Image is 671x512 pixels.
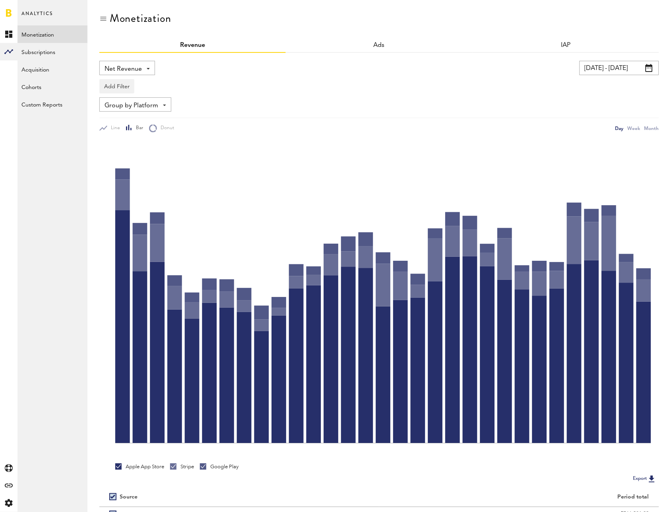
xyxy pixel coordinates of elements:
[628,124,640,132] div: Week
[537,448,552,455] text: [DATE]
[17,95,87,113] a: Custom Reports
[115,448,130,455] text: [DATE]
[647,474,657,484] img: Export
[17,25,87,43] a: Monetization
[467,448,482,455] text: [DATE]
[104,185,112,189] text: 40K
[180,42,205,48] a: Revenue
[389,494,649,501] div: Period total
[17,6,45,13] span: Support
[104,249,112,253] text: 30K
[397,448,412,455] text: [DATE]
[99,79,134,93] button: Add Filter
[200,464,239,471] div: Google Play
[107,125,120,132] span: Line
[17,60,87,78] a: Acquisition
[105,62,142,76] span: Net Revenue
[110,12,171,25] div: Monetization
[109,441,111,445] text: 0
[256,448,271,455] text: [DATE]
[157,125,174,132] span: Donut
[326,448,341,455] text: [DATE]
[21,9,53,25] span: Analytics
[170,464,194,471] div: Stripe
[615,124,624,132] div: Day
[105,99,158,112] span: Group by Platform
[186,448,201,455] text: [DATE]
[104,313,112,317] text: 20K
[17,43,87,60] a: Subscriptions
[607,448,623,455] text: [DATE]
[115,464,164,471] div: Apple App Store
[132,125,143,132] span: Bar
[561,42,570,48] a: IAP
[17,78,87,95] a: Cohorts
[631,474,659,484] button: Export
[374,42,385,48] a: Ads
[104,377,112,381] text: 10K
[644,124,659,132] div: Month
[120,494,138,501] div: Source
